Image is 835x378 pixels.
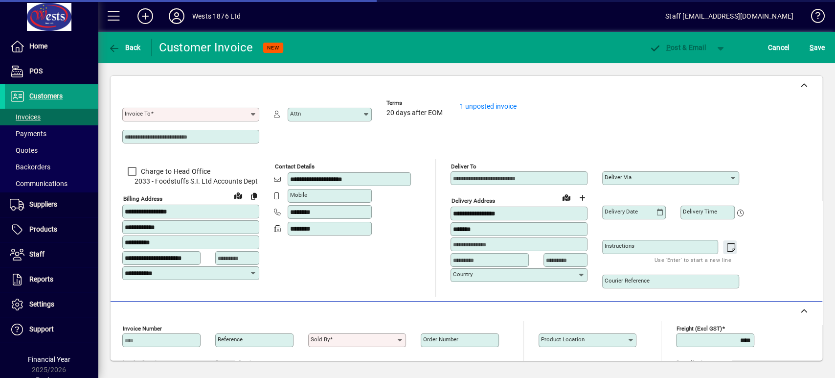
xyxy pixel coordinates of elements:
[130,7,161,25] button: Add
[605,277,650,284] mat-label: Courier Reference
[10,163,50,171] span: Backorders
[807,39,827,56] button: Save
[460,102,517,110] a: 1 unposted invoice
[453,271,473,278] mat-label: Country
[559,189,574,205] a: View on map
[98,39,152,56] app-page-header-button: Back
[768,40,790,55] span: Cancel
[677,359,700,366] mat-label: Rounding
[29,67,43,75] span: POS
[29,225,57,233] span: Products
[29,325,54,333] span: Support
[29,200,57,208] span: Suppliers
[683,208,717,215] mat-label: Delivery time
[386,100,445,106] span: Terms
[810,44,813,51] span: S
[123,359,154,366] mat-label: Invoice date
[29,42,47,50] span: Home
[311,336,330,343] mat-label: Sold by
[267,45,279,51] span: NEW
[803,2,823,34] a: Knowledge Base
[29,250,45,258] span: Staff
[10,180,68,188] span: Communications
[290,191,307,198] mat-label: Mobile
[5,109,98,125] a: Invoices
[159,40,253,55] div: Customer Invoice
[218,336,243,343] mat-label: Reference
[665,8,793,24] div: Staff [EMAIL_ADDRESS][DOMAIN_NAME]
[10,113,41,121] span: Invoices
[28,355,70,363] span: Financial Year
[125,110,151,117] mat-label: Invoice To
[108,44,141,51] span: Back
[644,39,711,56] button: Post & Email
[605,208,638,215] mat-label: Delivery date
[216,359,248,366] mat-label: Payment due
[766,39,792,56] button: Cancel
[5,159,98,175] a: Backorders
[649,44,706,51] span: ost & Email
[139,166,210,176] label: Charge to Head Office
[5,317,98,342] a: Support
[29,275,53,283] span: Reports
[5,192,98,217] a: Suppliers
[29,300,54,308] span: Settings
[230,188,246,203] a: View on map
[192,8,241,24] div: Wests 1876 Ltd
[605,174,632,181] mat-label: Deliver via
[122,176,259,187] span: 2033 - Foodstuffs S.I. Ltd Accounts Dept
[677,325,722,332] mat-label: Freight (excl GST)
[5,217,98,242] a: Products
[29,92,63,100] span: Customers
[246,188,262,204] button: Copy to Delivery address
[5,125,98,142] a: Payments
[541,336,585,343] mat-label: Product location
[5,175,98,192] a: Communications
[666,44,671,51] span: P
[5,267,98,292] a: Reports
[5,142,98,159] a: Quotes
[5,34,98,59] a: Home
[810,40,825,55] span: ave
[654,254,731,265] mat-hint: Use 'Enter' to start a new line
[5,292,98,317] a: Settings
[574,190,590,206] button: Choose address
[451,163,476,170] mat-label: Deliver To
[106,39,143,56] button: Back
[5,242,98,267] a: Staff
[290,110,301,117] mat-label: Attn
[123,325,162,332] mat-label: Invoice number
[10,146,38,154] span: Quotes
[5,59,98,84] a: POS
[423,336,458,343] mat-label: Order number
[386,109,443,117] span: 20 days after EOM
[10,130,46,138] span: Payments
[605,242,634,249] mat-label: Instructions
[161,7,192,25] button: Profile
